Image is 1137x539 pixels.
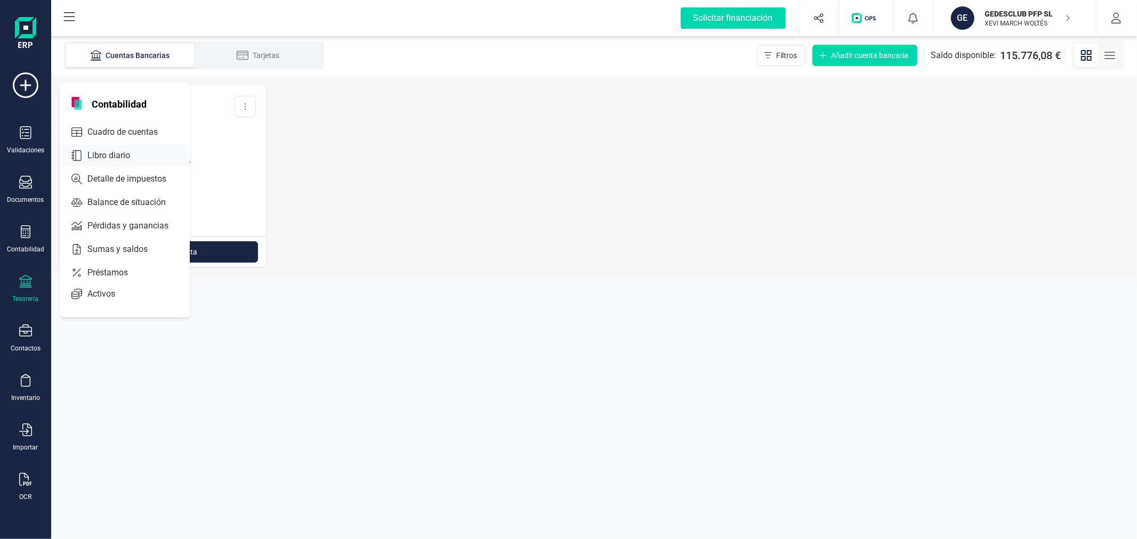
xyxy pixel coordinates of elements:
[985,19,1070,28] p: XEVI MARCH WOLTÉS
[852,13,880,23] img: Logo de OPS
[83,196,185,209] span: Balance de situación
[11,344,41,353] div: Contactos
[7,146,44,154] div: Validaciones
[757,45,806,66] button: Filtros
[1000,48,1061,63] span: 115.776,08 €
[7,245,44,254] div: Contabilidad
[83,243,167,256] span: Sumas y saldos
[83,219,188,232] span: Pérdidas y ganancias
[668,1,799,35] button: Solicitar financiación
[947,1,1083,35] button: GEGEDESCLUB PFP SLXEVI MARCH WOLTÉS
[776,50,797,61] span: Filtros
[951,6,974,30] div: GE
[11,394,40,402] div: Inventario
[83,126,177,138] span: Cuadro de cuentas
[20,493,32,501] div: OCR
[13,443,38,452] div: Importar
[215,50,301,61] div: Tarjetas
[83,173,186,185] span: Detalle de impuestos
[931,49,996,62] span: Saldo disponible:
[812,45,917,66] button: Añadir cuenta bancaria
[985,9,1070,19] p: GEDESCLUB PFP SL
[7,195,44,204] div: Documentos
[831,50,908,61] span: Añadir cuenta bancaria
[87,50,173,61] div: Cuentas Bancarias
[845,1,886,35] button: Logo de OPS
[13,295,39,303] div: Tesorería
[85,97,153,110] span: Contabilidad
[681,7,786,29] div: Solicitar financiación
[83,266,147,279] span: Préstamos
[83,288,134,300] span: Activos
[15,17,36,51] img: Logo Finanedi
[83,149,149,162] span: Libro diario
